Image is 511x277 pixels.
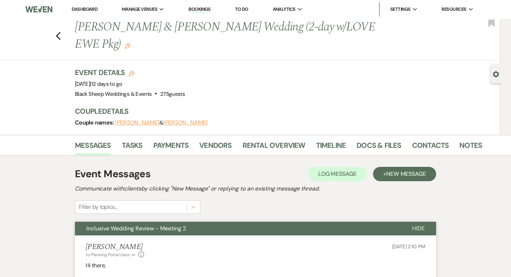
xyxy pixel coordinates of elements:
span: Black Sheep Weddings & Events [75,90,152,98]
h1: [PERSON_NAME] & [PERSON_NAME] Wedding (2-day w/LOVE EWE Pkg) [75,19,396,53]
button: Hide [401,222,436,235]
button: +New Message [373,167,436,181]
span: Resources [441,6,466,13]
span: to: Planning Portal Users [86,252,130,258]
button: [PERSON_NAME] [163,120,207,126]
span: Hide [412,225,425,232]
h2: Communicate with clients by clicking "New Message" or replying to an existing message thread. [75,184,436,193]
img: Weven Logo [25,2,52,17]
button: Log Message [308,167,367,181]
span: Analytics [273,6,296,13]
span: Couple names: [75,119,115,126]
span: Inclusive Wedding Review - Meeting 2 [86,225,186,232]
a: Dashboard [72,6,97,12]
a: Payments [153,140,189,155]
h3: Event Details [75,67,185,78]
button: Inclusive Wedding Review - Meeting 2 [75,222,401,235]
button: Open lead details [493,70,499,77]
a: Contacts [412,140,449,155]
div: Filter by topics... [79,203,117,211]
span: Settings [390,6,411,13]
a: To Do [235,6,248,12]
p: Hi there, [86,261,425,270]
span: 12 days to go [91,80,122,88]
a: Docs & Files [357,140,401,155]
a: Tasks [122,140,143,155]
h3: Couple Details [75,106,476,116]
a: Bookings [188,6,211,13]
button: [PERSON_NAME] [115,120,159,126]
span: [DATE] 2:10 PM [392,243,425,250]
button: to: Planning Portal Users [86,252,137,258]
span: [DATE] [75,80,122,88]
span: & [115,119,207,126]
span: Manage Venues [122,6,157,13]
span: Log Message [318,170,357,178]
h1: Event Messages [75,166,151,182]
a: Notes [459,140,482,155]
a: Timeline [316,140,346,155]
span: | [90,80,122,88]
span: 275 guests [160,90,185,98]
a: Rental Overview [243,140,305,155]
a: Vendors [199,140,231,155]
button: Edit [125,42,130,49]
span: New Message [386,170,426,178]
a: Messages [75,140,111,155]
h5: [PERSON_NAME] [86,243,144,252]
